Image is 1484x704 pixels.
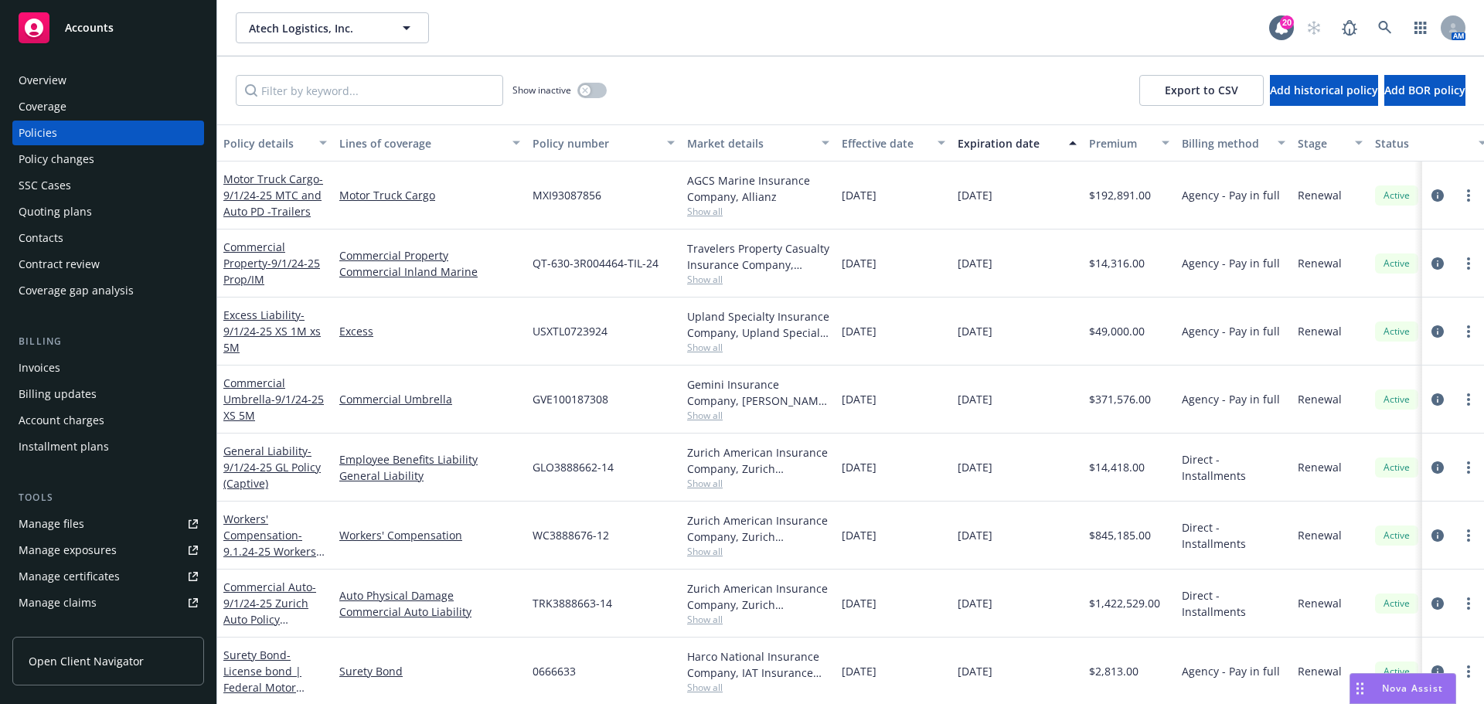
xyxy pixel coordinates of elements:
[687,545,829,558] span: Show all
[1384,83,1465,97] span: Add BOR policy
[1428,458,1447,477] a: circleInformation
[958,459,992,475] span: [DATE]
[533,663,576,679] span: 0666633
[1381,597,1412,610] span: Active
[1089,255,1145,271] span: $14,316.00
[12,173,204,198] a: SSC Cases
[1182,135,1268,151] div: Billing method
[19,382,97,406] div: Billing updates
[1459,322,1478,341] a: more
[842,595,876,611] span: [DATE]
[1428,594,1447,613] a: circleInformation
[1298,663,1342,679] span: Renewal
[12,408,204,433] a: Account charges
[533,187,601,203] span: MXI93087856
[526,124,681,162] button: Policy number
[12,334,204,349] div: Billing
[687,648,829,681] div: Harco National Insurance Company, IAT Insurance Group
[958,135,1060,151] div: Expiration date
[223,256,320,287] span: - 9/1/24-25 Prop/IM
[1381,257,1412,270] span: Active
[339,391,520,407] a: Commercial Umbrella
[687,135,812,151] div: Market details
[19,199,92,224] div: Quoting plans
[339,264,520,280] a: Commercial Inland Marine
[19,278,134,303] div: Coverage gap analysis
[1428,254,1447,273] a: circleInformation
[687,409,829,422] span: Show all
[223,580,316,643] a: Commercial Auto
[333,124,526,162] button: Lines of coverage
[12,94,204,119] a: Coverage
[12,382,204,406] a: Billing updates
[223,172,323,219] a: Motor Truck Cargo
[1280,15,1294,29] div: 20
[1182,187,1280,203] span: Agency - Pay in full
[1298,527,1342,543] span: Renewal
[12,538,204,563] a: Manage exposures
[19,355,60,380] div: Invoices
[12,6,204,49] a: Accounts
[1182,519,1285,552] span: Direct - Installments
[687,341,829,354] span: Show all
[1370,12,1401,43] a: Search
[1381,325,1412,338] span: Active
[223,512,316,575] a: Workers' Compensation
[19,68,66,93] div: Overview
[1182,451,1285,484] span: Direct - Installments
[19,121,57,145] div: Policies
[842,663,876,679] span: [DATE]
[19,512,84,536] div: Manage files
[533,323,608,339] span: USXTL0723924
[236,12,429,43] button: Atech Logistics, Inc.
[687,205,829,218] span: Show all
[29,653,144,669] span: Open Client Navigator
[958,595,992,611] span: [DATE]
[842,323,876,339] span: [DATE]
[1182,391,1280,407] span: Agency - Pay in full
[687,172,829,205] div: AGCS Marine Insurance Company, Allianz
[339,663,520,679] a: Surety Bond
[842,187,876,203] span: [DATE]
[1459,526,1478,545] a: more
[12,564,204,589] a: Manage certificates
[339,451,520,468] a: Employee Benefits Liability
[1428,186,1447,205] a: circleInformation
[1182,323,1280,339] span: Agency - Pay in full
[836,124,951,162] button: Effective date
[687,240,829,273] div: Travelers Property Casualty Insurance Company, Travelers Insurance
[339,323,520,339] a: Excess
[1459,186,1478,205] a: more
[1083,124,1176,162] button: Premium
[12,278,204,303] a: Coverage gap analysis
[19,590,97,615] div: Manage claims
[533,527,609,543] span: WC3888676-12
[1089,663,1139,679] span: $2,813.00
[958,663,992,679] span: [DATE]
[681,124,836,162] button: Market details
[12,590,204,615] a: Manage claims
[1350,674,1370,703] div: Drag to move
[1334,12,1365,43] a: Report a Bug
[533,135,658,151] div: Policy number
[12,252,204,277] a: Contract review
[1089,391,1151,407] span: $371,576.00
[339,247,520,264] a: Commercial Property
[19,617,91,641] div: Manage BORs
[65,22,114,34] span: Accounts
[339,135,503,151] div: Lines of coverage
[1298,255,1342,271] span: Renewal
[951,124,1083,162] button: Expiration date
[842,135,928,151] div: Effective date
[1381,393,1412,406] span: Active
[339,187,520,203] a: Motor Truck Cargo
[12,226,204,250] a: Contacts
[1298,135,1346,151] div: Stage
[19,94,66,119] div: Coverage
[1270,83,1378,97] span: Add historical policy
[12,434,204,459] a: Installment plans
[1298,12,1329,43] a: Start snowing
[19,252,100,277] div: Contract review
[1428,526,1447,545] a: circleInformation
